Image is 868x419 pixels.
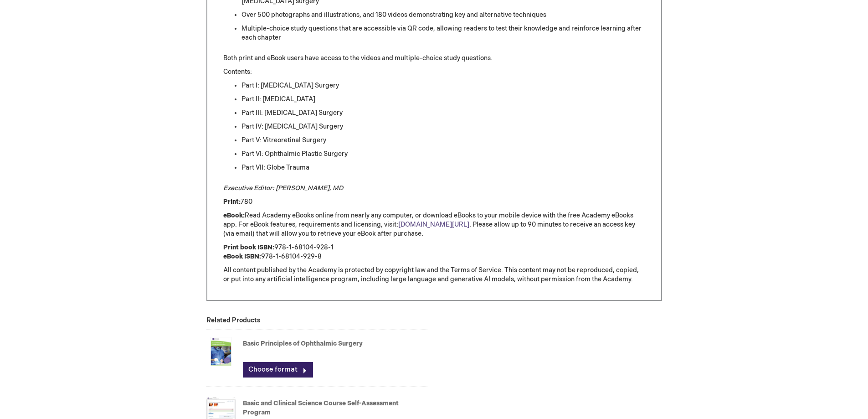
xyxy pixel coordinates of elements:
a: Basic Principles of Ophthalmic Surgery [243,340,363,347]
strong: eBook ISBN: [223,253,261,260]
p: 780 [223,197,645,207]
strong: eBook: [223,212,245,219]
p: Contents: [223,67,645,77]
li: Part VI: Ophthalmic Plastic Surgery [241,150,645,159]
a: Basic and Clinical Science Course Self-Assessment Program [243,399,399,416]
em: Executive Editor: [PERSON_NAME], MD [223,184,343,192]
strong: Print book ISBN: [223,243,274,251]
a: [DOMAIN_NAME][URL] [398,221,469,228]
li: Part V: Vitreoretinal Surgery [241,136,645,145]
li: Part II: [MEDICAL_DATA] [241,95,645,104]
li: Multiple-choice study questions that are accessible via QR code, allowing readers to test their k... [241,24,645,42]
p: 978-1-68104-928-1 978-1-68104-929-8 [223,243,645,261]
strong: Related Products [206,316,260,324]
p: All content published by the Academy is protected by copyright law and the Terms of Service. This... [223,266,645,284]
img: Basic Principles of Ophthalmic Surgery [206,333,236,370]
p: Read Academy eBooks online from nearly any computer, or download eBooks to your mobile device wit... [223,211,645,238]
li: Part III: [MEDICAL_DATA] Surgery [241,109,645,118]
li: Part VII: Globe Trauma [241,163,645,172]
strong: Print: [223,198,241,206]
li: Part IV: [MEDICAL_DATA] Surgery [241,122,645,131]
li: Part I: [MEDICAL_DATA] Surgery [241,81,645,90]
p: Both print and eBook users have access to the videos and multiple-choice study questions. [223,54,645,63]
a: Choose format [243,362,313,378]
li: Over 500 photographs and illustrations, and 180 videos demonstrating key and alternative techniques [241,10,645,20]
